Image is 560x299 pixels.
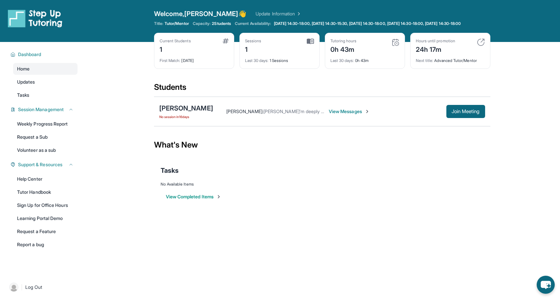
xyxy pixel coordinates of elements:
[330,44,357,54] div: 0h 43m
[416,44,455,54] div: 24h 17m
[18,161,62,168] span: Support & Resources
[226,109,263,114] span: [PERSON_NAME] :
[160,54,229,63] div: [DATE]
[416,58,434,63] span: Next title :
[13,89,78,101] a: Tasks
[365,109,370,114] img: Chevron-Right
[18,51,41,58] span: Dashboard
[9,283,18,292] img: user-img
[193,21,211,26] span: Capacity:
[13,118,78,130] a: Weekly Progress Report
[15,106,74,113] button: Session Management
[446,105,485,118] button: Join Meeting
[330,38,357,44] div: Tutoring hours
[154,130,490,159] div: What's New
[160,44,191,54] div: 1
[21,283,23,291] span: |
[477,38,485,46] img: card
[329,108,370,115] span: View Messages
[245,38,261,44] div: Sessions
[13,186,78,198] a: Tutor Handbook
[154,9,247,18] span: Welcome, [PERSON_NAME] 👋
[18,106,64,113] span: Session Management
[452,110,480,113] span: Join Meeting
[245,44,261,54] div: 1
[154,21,163,26] span: Title:
[13,226,78,237] a: Request a Feature
[25,284,42,290] span: Log Out
[274,21,461,26] span: [DATE] 14:30-18:00, [DATE] 14:30-15:30, [DATE] 14:30-18:00, [DATE] 14:30-18:00, [DATE] 14:30-18:00
[8,9,62,28] img: logo
[13,239,78,250] a: Report a bug
[159,104,213,113] div: [PERSON_NAME]
[256,10,302,17] a: Update Information
[273,21,462,26] a: [DATE] 14:30-18:00, [DATE] 14:30-15:30, [DATE] 14:30-18:00, [DATE] 14:30-18:00, [DATE] 14:30-18:00
[15,51,74,58] button: Dashboard
[13,212,78,224] a: Learning Portal Demo
[161,166,179,175] span: Tasks
[13,131,78,143] a: Request a Sub
[235,21,271,26] span: Current Availability:
[160,38,191,44] div: Current Students
[13,144,78,156] a: Volunteer as a sub
[159,114,213,119] span: No session in 16 days
[160,58,181,63] span: First Match :
[161,182,484,187] div: No Available Items
[166,193,221,200] button: View Completed Items
[17,92,29,98] span: Tasks
[17,66,30,72] span: Home
[17,79,35,85] span: Updates
[223,38,229,44] img: card
[392,38,399,46] img: card
[307,38,314,44] img: card
[15,161,74,168] button: Support & Resources
[13,76,78,88] a: Updates
[330,54,399,63] div: 0h 43m
[165,21,189,26] span: Tutor/Mentor
[13,199,78,211] a: Sign Up for Office Hours
[13,173,78,185] a: Help Center
[330,58,354,63] span: Last 30 days :
[416,38,455,44] div: Hours until promotion
[537,276,555,294] button: chat-button
[245,58,269,63] span: Last 30 days :
[245,54,314,63] div: 1 Sessions
[212,21,231,26] span: 2 Students
[154,82,490,96] div: Students
[7,280,78,294] a: |Log Out
[13,63,78,75] a: Home
[416,54,485,63] div: Advanced Tutor/Mentor
[295,10,302,17] img: Chevron Right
